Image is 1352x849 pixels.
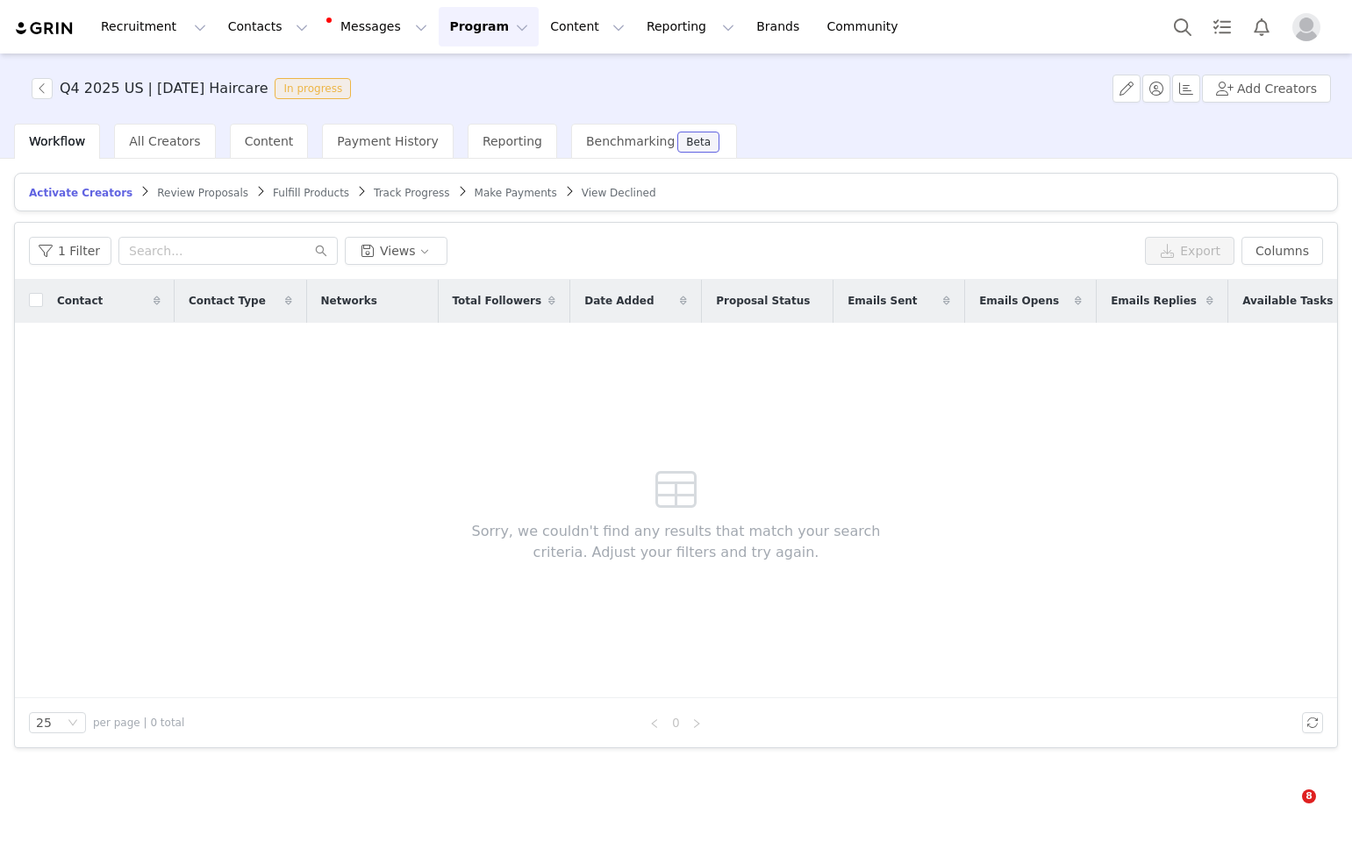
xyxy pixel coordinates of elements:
[649,718,660,729] i: icon: left
[60,78,268,99] h3: Q4 2025 US | [DATE] Haircare
[1282,13,1338,41] button: Profile
[337,134,439,148] span: Payment History
[439,7,539,46] button: Program
[1145,237,1234,265] button: Export
[218,7,318,46] button: Contacts
[374,187,449,199] span: Track Progress
[29,237,111,265] button: 1 Filter
[586,134,675,148] span: Benchmarking
[29,187,132,199] span: Activate Creators
[157,187,248,199] span: Review Proposals
[483,134,542,148] span: Reporting
[445,521,907,563] span: Sorry, we couldn't find any results that match your search criteria. Adjust your filters and try ...
[90,7,217,46] button: Recruitment
[345,237,447,265] button: Views
[29,134,85,148] span: Workflow
[129,134,200,148] span: All Creators
[848,293,917,309] span: Emails Sent
[1202,75,1331,103] button: Add Creators
[716,293,810,309] span: Proposal Status
[319,7,438,46] button: Messages
[686,712,707,733] li: Next Page
[636,7,745,46] button: Reporting
[273,187,349,199] span: Fulfill Products
[584,293,654,309] span: Date Added
[118,237,338,265] input: Search...
[189,293,266,309] span: Contact Type
[691,718,702,729] i: icon: right
[321,293,377,309] span: Networks
[68,717,78,730] i: icon: down
[746,7,815,46] a: Brands
[540,7,635,46] button: Content
[817,7,917,46] a: Community
[57,293,103,309] span: Contact
[245,134,294,148] span: Content
[582,187,656,199] span: View Declined
[36,713,52,732] div: 25
[1111,293,1197,309] span: Emails Replies
[1242,293,1333,309] span: Available Tasks
[93,715,184,731] span: per page | 0 total
[686,137,711,147] div: Beta
[1302,789,1316,803] span: 8
[644,712,665,733] li: Previous Page
[666,713,685,732] a: 0
[665,712,686,733] li: 0
[1163,7,1202,46] button: Search
[475,187,557,199] span: Make Payments
[32,78,358,99] span: [object Object]
[979,293,1059,309] span: Emails Opens
[315,245,327,257] i: icon: search
[1241,237,1323,265] button: Columns
[14,20,75,37] img: grin logo
[1266,789,1308,831] iframe: Intercom live chat
[1292,13,1320,41] img: placeholder-profile.jpg
[275,78,351,99] span: In progress
[1242,7,1281,46] button: Notifications
[453,293,542,309] span: Total Followers
[1203,7,1241,46] a: Tasks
